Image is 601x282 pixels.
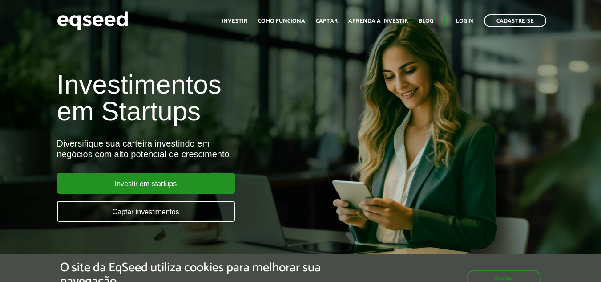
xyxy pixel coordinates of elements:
[57,71,344,125] h1: Investimentos em Startups
[57,9,128,33] img: EqSeed
[57,201,235,222] a: Captar investimentos
[258,18,305,24] a: Como funciona
[419,18,433,24] a: Blog
[222,18,247,24] a: Investir
[57,173,235,194] a: Investir em startups
[484,14,546,27] a: Cadastre-se
[456,18,473,24] a: Login
[316,18,338,24] a: Captar
[57,138,344,159] div: Diversifique sua carteira investindo em negócios com alto potencial de crescimento
[348,18,408,24] a: Aprenda a investir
